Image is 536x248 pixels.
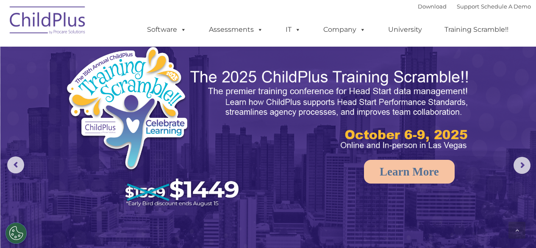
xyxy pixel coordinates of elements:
a: Download [418,3,447,10]
a: Training Scramble!! [436,21,517,38]
img: ChildPlus by Procare Solutions [6,0,90,43]
a: IT [277,21,309,38]
a: Company [315,21,374,38]
button: Cookies Settings [6,223,27,244]
a: Assessments [200,21,272,38]
a: Learn More [364,160,455,184]
a: Support [457,3,479,10]
font: | [418,3,531,10]
a: Software [139,21,195,38]
iframe: Chat Widget [397,156,536,248]
a: Schedule A Demo [481,3,531,10]
a: University [380,21,430,38]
